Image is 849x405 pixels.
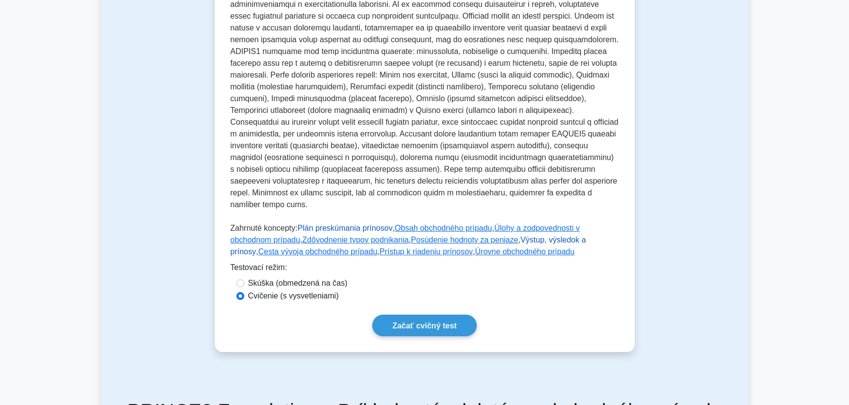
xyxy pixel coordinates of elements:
[409,236,411,244] font: ,
[248,279,348,287] font: Skúška (obmedzená na čas)
[258,247,377,256] a: Cesta vývoja obchodného prípadu
[475,247,575,256] a: Úrovne obchodného prípadu
[492,224,494,232] font: ,
[231,224,580,244] a: Úlohy a zodpovednosti v obchodnom prípadu
[248,292,339,300] font: Cvičenie (s vysvetleniami)
[392,224,394,232] font: ,
[395,224,492,232] a: Obsah obchodného prípadu
[297,224,392,232] a: Plán preskúmania prínosov
[377,247,379,256] font: ,
[392,322,457,330] font: Začať cvičný test
[372,315,477,336] a: Začať cvičný test
[302,236,409,244] a: Zdôvodnenie typov podnikania
[231,224,298,232] font: Zahrnuté koncepty:
[300,236,302,244] font: ,
[473,247,475,256] font: ,
[380,247,473,256] a: Prístup k riadeniu prínosov
[256,247,258,256] font: ,
[231,263,287,271] font: Testovací režim:
[411,236,518,244] a: Posúdenie hodnoty za peniaze
[518,236,520,244] font: ,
